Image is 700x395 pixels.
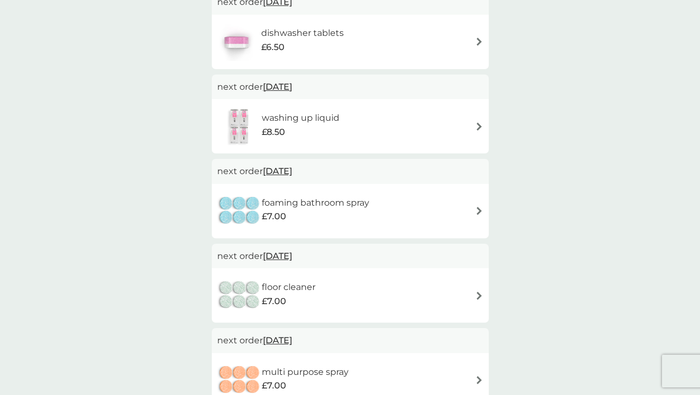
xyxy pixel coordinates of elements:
span: [DATE] [263,330,292,351]
img: floor cleaner [217,276,262,314]
img: foaming bathroom spray [217,192,262,230]
h6: multi purpose spray [262,365,349,379]
p: next order [217,164,483,178]
h6: foaming bathroom spray [262,196,369,210]
h6: washing up liquid [262,111,339,125]
span: £6.50 [261,40,285,54]
img: arrow right [475,122,483,131]
img: arrow right [475,292,483,300]
img: arrow right [475,376,483,384]
h6: dishwasher tablets [261,26,344,40]
p: next order [217,80,483,94]
p: next order [217,249,483,263]
h6: floor cleaner [262,280,316,294]
p: next order [217,334,483,348]
img: washing up liquid [217,107,262,145]
img: dishwasher tablets [217,23,255,61]
span: [DATE] [263,76,292,97]
span: £7.00 [262,294,286,308]
span: [DATE] [263,245,292,267]
span: £8.50 [262,125,285,139]
span: £7.00 [262,209,286,224]
img: arrow right [475,38,483,46]
img: arrow right [475,207,483,215]
span: £7.00 [262,379,286,393]
span: [DATE] [263,161,292,182]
